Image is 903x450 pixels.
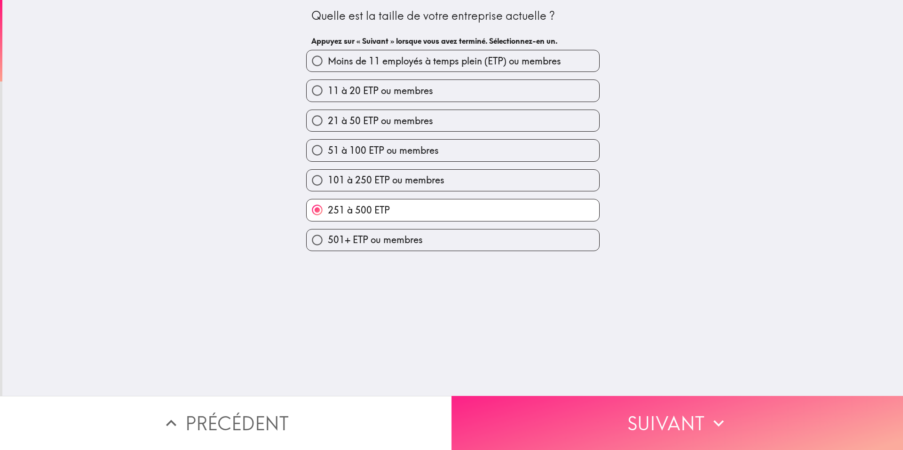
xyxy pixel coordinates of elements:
[328,174,444,187] span: 101 à 250 ETP ou membres
[328,114,433,127] span: 21 à 50 ETP ou membres
[307,229,599,251] button: 501+ ETP ou membres
[328,233,423,246] span: 501+ ETP ou membres
[311,8,594,24] div: Quelle est la taille de votre entreprise actuelle ?
[328,144,439,157] span: 51 à 100 ETP ou membres
[451,396,903,450] button: Suivant
[307,199,599,221] button: 251 à 500 ETP
[311,36,594,46] h6: Appuyez sur « Suivant » lorsque vous avez terminé. Sélectionnez-en un.
[328,55,561,68] span: Moins de 11 employés à temps plein (ETP) ou membres
[307,140,599,161] button: 51 à 100 ETP ou membres
[307,50,599,71] button: Moins de 11 employés à temps plein (ETP) ou membres
[307,170,599,191] button: 101 à 250 ETP ou membres
[328,84,433,97] span: 11 à 20 ETP ou membres
[307,80,599,101] button: 11 à 20 ETP ou membres
[307,110,599,131] button: 21 à 50 ETP ou membres
[328,204,390,217] span: 251 à 500 ETP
